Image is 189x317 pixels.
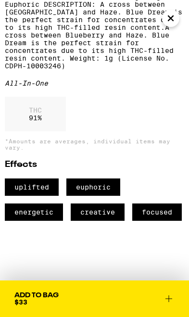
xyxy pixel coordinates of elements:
span: uplifted [5,178,59,196]
button: Close [162,10,179,27]
p: THC [29,106,42,114]
span: Hi. Need any help? [7,7,79,16]
div: All-In-One [5,79,184,87]
div: 91 % [5,97,66,131]
span: focused [132,203,182,221]
span: energetic [5,203,63,221]
span: $33 [14,298,27,306]
h2: Effects [5,160,184,169]
div: Add To Bag [14,292,59,299]
span: creative [71,203,125,221]
span: euphoric [66,178,120,196]
p: *Amounts are averages, individual items may vary. [5,138,184,151]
